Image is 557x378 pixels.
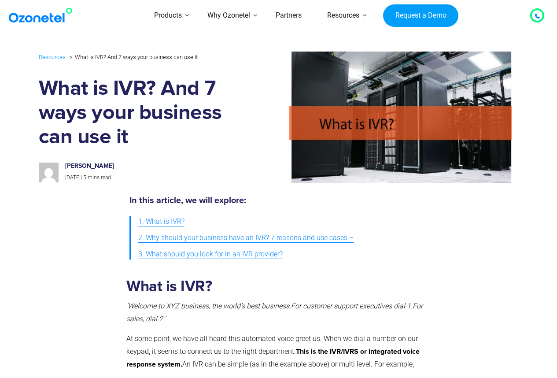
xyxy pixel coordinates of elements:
span: 1. What is IVR? [138,215,184,228]
span: 2. Why should your business have an IVR? 7 reasons and use cases – [138,232,354,245]
p: | [65,173,229,183]
img: 4b37bf29a85883ff6b7148a8970fe41aab027afb6e69c8ab3d6dde174307cbd0 [39,163,59,182]
a: 3. What should you look for in an IVR provider? [138,246,283,263]
span: 3. What should you look for in an IVR provider? [138,248,283,261]
a: Request a Demo [383,4,458,27]
strong: What is IVR? [126,279,212,294]
strong: This is the IVR/IVRS or integrated voice response system. [126,348,420,368]
li: What is IVR? And 7 ways your business can use it [67,52,198,63]
h6: [PERSON_NAME] [65,163,229,170]
span: mins read [88,174,111,181]
span: [DATE] [65,174,81,181]
a: 2. Why should your business have an IVR? 7 reasons and use cases – [138,230,354,246]
a: 1. What is IVR? [138,214,184,230]
a: Resources [39,52,66,62]
em: For customer support executives dial 1. [291,302,413,310]
h1: What is IVR? And 7 ways your business can use it [39,77,239,149]
span: 5 [83,174,86,181]
h5: In this article, we will explore: [129,196,424,205]
p: At some point, we have all heard this automated voice greet us. When we dial a number on our keyp... [126,333,427,371]
em: ‘Welcome to XYZ business, the world’s best business. [126,302,291,310]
